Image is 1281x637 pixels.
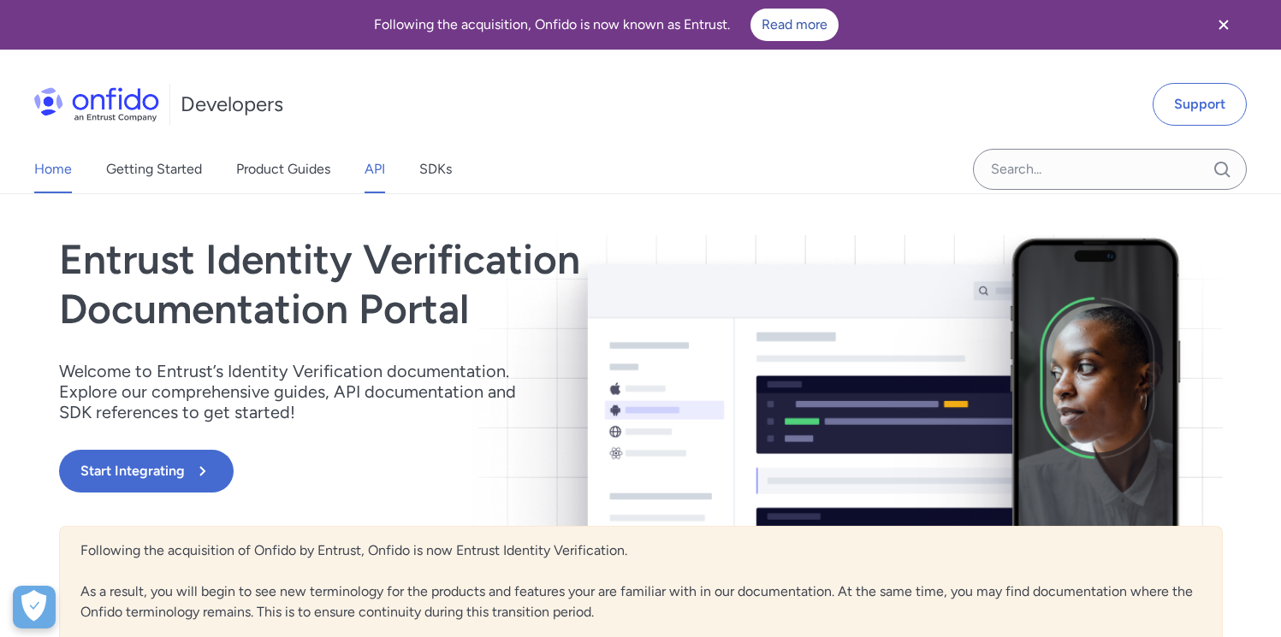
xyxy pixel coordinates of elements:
a: API [365,145,385,193]
svg: Close banner [1213,15,1234,35]
a: Support [1153,83,1247,126]
button: Open Preferences [13,586,56,628]
a: SDKs [419,145,452,193]
input: Onfido search input field [973,149,1247,190]
div: Cookie Preferences [13,586,56,628]
a: Start Integrating [59,450,874,492]
h1: Developers [181,91,283,118]
img: Onfido Logo [34,87,159,121]
a: Getting Started [106,145,202,193]
button: Start Integrating [59,450,234,492]
div: Following the acquisition, Onfido is now known as Entrust. [21,9,1192,41]
a: Read more [750,9,839,41]
button: Close banner [1192,3,1255,46]
a: Home [34,145,72,193]
h1: Entrust Identity Verification Documentation Portal [59,235,874,333]
a: Product Guides [236,145,330,193]
p: Welcome to Entrust’s Identity Verification documentation. Explore our comprehensive guides, API d... [59,361,538,422]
